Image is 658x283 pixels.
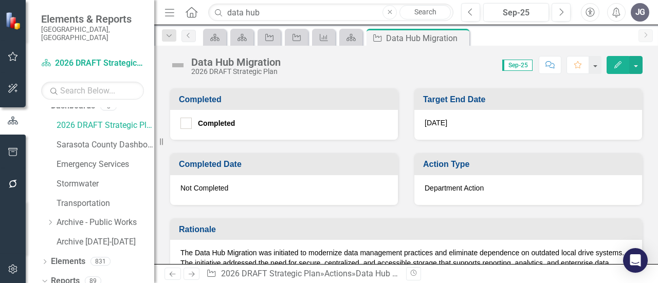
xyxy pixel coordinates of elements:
div: Data Hub Migration [386,32,467,45]
h3: Rationale [179,225,637,234]
a: Transportation [57,198,154,210]
h3: Target End Date [423,95,637,104]
span: Elements & Reports [41,13,144,25]
div: 2026 DRAFT Strategic Plan [191,68,281,76]
a: 2026 DRAFT Strategic Plan [41,58,144,69]
small: [GEOGRAPHIC_DATA], [GEOGRAPHIC_DATA] [41,25,144,42]
a: Stormwater [57,178,154,190]
span: Department Action [425,184,484,192]
button: JG [631,3,649,22]
div: » » [206,268,398,280]
a: Search [399,5,451,20]
span: Sep-25 [502,60,533,71]
a: Archive - Public Works [57,217,154,229]
h3: Completed Date [179,160,393,169]
a: Elements [51,256,85,268]
div: Data Hub Migration [356,269,427,278]
a: 2026 DRAFT Strategic Plan [221,269,320,278]
button: Sep-25 [483,3,549,22]
h3: Completed [179,95,393,104]
div: Sep-25 [487,7,545,19]
a: 2026 DRAFT Strategic Plan [57,120,154,131]
a: Actions [324,269,352,278]
a: Archive [DATE]-[DATE] [57,236,154,248]
div: Not Completed [170,175,398,205]
div: Open Intercom Messenger [623,248,648,273]
h3: Action Type [423,160,637,169]
span: [DATE] [425,119,447,127]
div: 831 [90,257,111,266]
input: Search Below... [41,82,144,100]
a: Emergency Services [57,159,154,171]
div: 8 [100,102,117,110]
img: Not Defined [170,57,186,73]
input: Search ClearPoint... [208,4,453,22]
a: Sarasota County Dashboard [57,139,154,151]
img: ClearPoint Strategy [5,12,23,30]
div: Data Hub Migration [191,56,281,68]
